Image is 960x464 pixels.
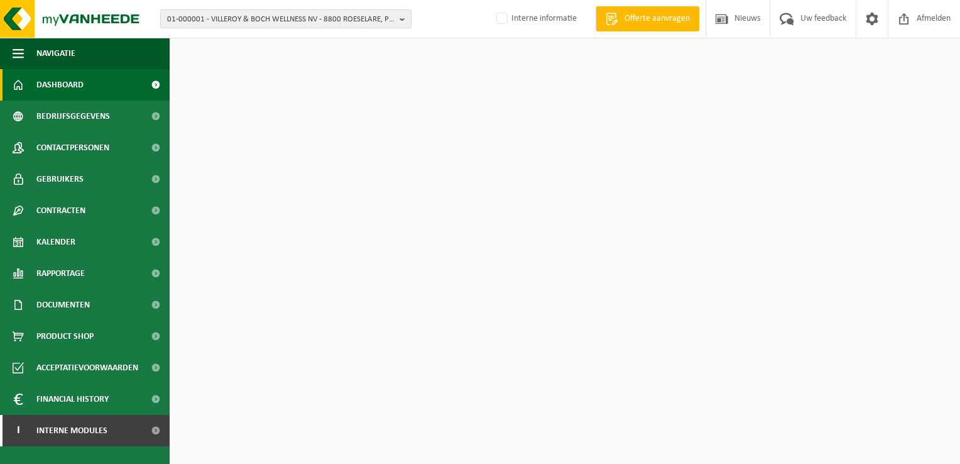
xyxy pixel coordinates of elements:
[36,163,84,195] span: Gebruikers
[36,132,109,163] span: Contactpersonen
[36,195,85,226] span: Contracten
[36,415,107,446] span: Interne modules
[596,6,699,31] a: Offerte aanvragen
[36,258,85,289] span: Rapportage
[36,384,109,415] span: Financial History
[36,38,75,69] span: Navigatie
[160,9,412,28] button: 01-000001 - VILLEROY & BOCH WELLNESS NV - 8800 ROESELARE, POPULIERSTRAAT 1
[36,352,138,384] span: Acceptatievoorwaarden
[621,13,693,25] span: Offerte aanvragen
[167,10,395,29] span: 01-000001 - VILLEROY & BOCH WELLNESS NV - 8800 ROESELARE, POPULIERSTRAAT 1
[36,101,110,132] span: Bedrijfsgegevens
[13,415,24,446] span: I
[36,289,90,321] span: Documenten
[36,69,84,101] span: Dashboard
[494,9,577,28] label: Interne informatie
[36,226,75,258] span: Kalender
[36,321,94,352] span: Product Shop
